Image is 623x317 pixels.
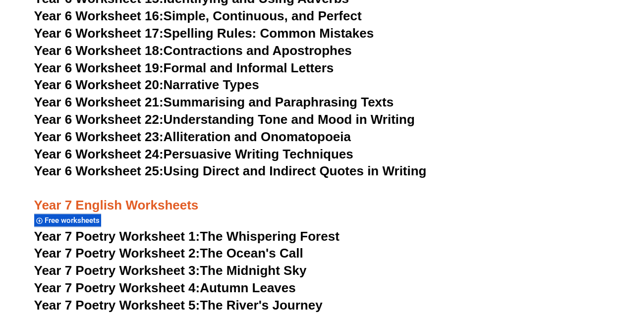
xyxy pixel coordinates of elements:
a: Year 6 Worksheet 24:Persuasive Writing Techniques [34,147,353,161]
a: Year 6 Worksheet 22:Understanding Tone and Mood in Writing [34,112,415,127]
div: Free worksheets [34,213,101,227]
iframe: Chat Widget [458,205,623,317]
a: Year 7 Poetry Worksheet 1:The Whispering Forest [34,229,340,244]
span: Year 7 Poetry Worksheet 3: [34,263,200,278]
a: Year 7 Poetry Worksheet 3:The Midnight Sky [34,263,307,278]
a: Year 7 Poetry Worksheet 5:The River's Journey [34,298,323,313]
a: Year 6 Worksheet 20:Narrative Types [34,77,259,92]
span: Free worksheets [45,216,103,225]
span: Year 6 Worksheet 22: [34,112,164,127]
span: Year 6 Worksheet 18: [34,43,164,58]
span: Year 6 Worksheet 17: [34,26,164,41]
span: Year 6 Worksheet 16: [34,8,164,23]
span: Year 6 Worksheet 23: [34,129,164,144]
span: Year 7 Poetry Worksheet 1: [34,229,200,244]
a: Year 6 Worksheet 19:Formal and Informal Letters [34,60,334,75]
span: Year 6 Worksheet 21: [34,95,164,109]
span: Year 7 Poetry Worksheet 4: [34,280,200,295]
a: Year 6 Worksheet 18:Contractions and Apostrophes [34,43,352,58]
span: Year 6 Worksheet 24: [34,147,164,161]
span: Year 6 Worksheet 19: [34,60,164,75]
span: Year 7 Poetry Worksheet 2: [34,246,200,261]
a: Year 6 Worksheet 21:Summarising and Paraphrasing Texts [34,95,394,109]
a: Year 6 Worksheet 16:Simple, Continuous, and Perfect [34,8,362,23]
a: Year 7 Poetry Worksheet 4:Autumn Leaves [34,280,296,295]
a: Year 6 Worksheet 23:Alliteration and Onomatopoeia [34,129,351,144]
span: Year 7 Poetry Worksheet 5: [34,298,200,313]
span: Year 6 Worksheet 20: [34,77,164,92]
a: Year 6 Worksheet 25:Using Direct and Indirect Quotes in Writing [34,163,427,178]
a: Year 6 Worksheet 17:Spelling Rules: Common Mistakes [34,26,374,41]
h3: Year 7 English Worksheets [34,180,589,214]
span: Year 6 Worksheet 25: [34,163,164,178]
a: Year 7 Poetry Worksheet 2:The Ocean's Call [34,246,303,261]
